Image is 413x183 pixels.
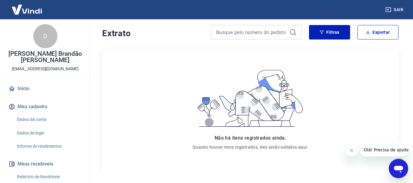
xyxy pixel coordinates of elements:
div: D [33,24,57,48]
span: Não há itens registrados ainda. [215,135,286,141]
h4: Extrato [102,27,204,39]
a: Início [7,82,83,95]
a: Dados da conta [15,113,83,126]
p: [PERSON_NAME] Brandão [PERSON_NAME] [5,51,86,63]
iframe: Fechar mensagem [346,144,358,156]
span: Olá! Precisa de ajuda? [4,4,51,9]
iframe: Mensagem da empresa [360,143,408,156]
button: Meu cadastro [7,100,83,113]
button: Exportar [357,25,398,39]
a: Relatório de Recebíveis [15,171,83,183]
button: Sair [384,4,406,15]
button: Meus recebíveis [7,157,83,171]
iframe: Botão para abrir a janela de mensagens [389,159,408,178]
button: Filtros [309,25,350,39]
img: Vindi [7,0,47,19]
a: Dados de login [15,127,83,139]
a: Informe de rendimentos [15,140,83,153]
p: [EMAIL_ADDRESS][DOMAIN_NAME] [12,66,79,72]
p: Quando houver itens registrados, eles serão exibidos aqui. [193,144,308,150]
input: Busque pelo número do pedido [216,28,287,37]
